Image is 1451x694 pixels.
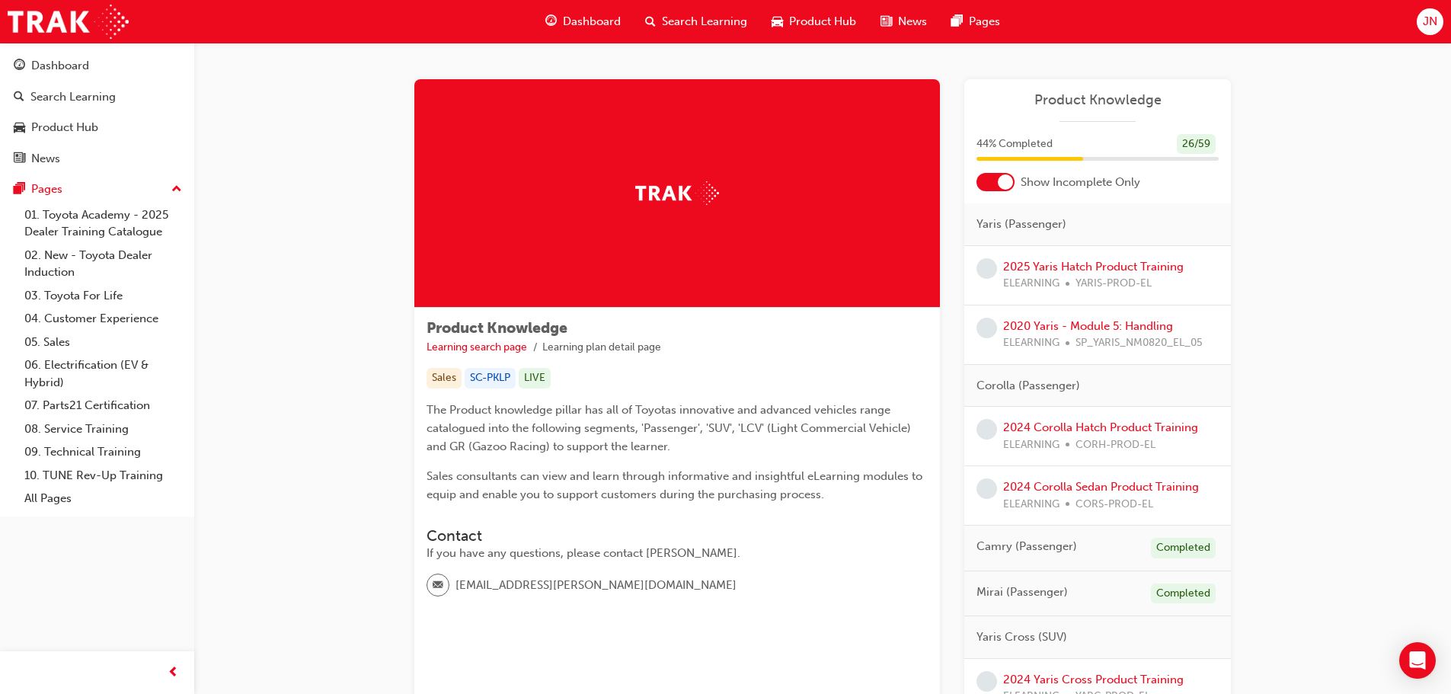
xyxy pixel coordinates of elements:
div: Open Intercom Messenger [1399,642,1436,679]
span: up-icon [171,180,182,200]
a: 01. Toyota Academy - 2025 Dealer Training Catalogue [18,203,188,244]
a: news-iconNews [868,6,939,37]
a: 2025 Yaris Hatch Product Training [1003,260,1184,273]
li: Learning plan detail page [542,339,661,357]
a: 2024 Yaris Cross Product Training [1003,673,1184,686]
span: car-icon [772,12,783,31]
div: Search Learning [30,88,116,106]
span: learningRecordVerb_NONE-icon [976,478,997,499]
a: car-iconProduct Hub [759,6,868,37]
div: LIVE [519,368,551,389]
span: 44 % Completed [976,136,1053,153]
a: search-iconSearch Learning [633,6,759,37]
span: JN [1423,13,1437,30]
button: JN [1417,8,1443,35]
a: All Pages [18,487,188,510]
span: learningRecordVerb_NONE-icon [976,671,997,692]
span: pages-icon [951,12,963,31]
span: Product Hub [789,13,856,30]
span: Corolla (Passenger) [976,377,1080,395]
span: car-icon [14,121,25,135]
a: 2024 Corolla Hatch Product Training [1003,421,1198,434]
span: guage-icon [14,59,25,73]
div: Completed [1151,584,1216,604]
span: Product Knowledge [427,319,567,337]
span: SP_YARIS_NM0820_EL_05 [1075,334,1203,352]
div: News [31,150,60,168]
a: Learning search page [427,341,527,353]
span: prev-icon [168,664,179,683]
span: ELEARNING [1003,334,1059,352]
div: Product Hub [31,119,98,136]
span: Yaris Cross (SUV) [976,628,1067,646]
a: 03. Toyota For Life [18,284,188,308]
a: pages-iconPages [939,6,1012,37]
span: Yaris (Passenger) [976,216,1066,233]
span: ELEARNING [1003,496,1059,513]
a: guage-iconDashboard [533,6,633,37]
a: 10. TUNE Rev-Up Training [18,464,188,488]
span: The Product knowledge pillar has all of Toyotas innovative and advanced vehicles range catalogued... [427,403,914,453]
span: search-icon [14,91,24,104]
div: Dashboard [31,57,89,75]
a: Search Learning [6,83,188,111]
span: search-icon [645,12,656,31]
img: Trak [635,181,719,205]
a: 08. Service Training [18,417,188,441]
a: Dashboard [6,52,188,80]
span: YARIS-PROD-EL [1075,275,1152,293]
span: ELEARNING [1003,437,1059,454]
a: 2024 Corolla Sedan Product Training [1003,480,1199,494]
span: email-icon [433,576,443,596]
span: pages-icon [14,183,25,197]
a: 06. Electrification (EV & Hybrid) [18,353,188,394]
a: News [6,145,188,173]
a: 04. Customer Experience [18,307,188,331]
span: CORH-PROD-EL [1075,437,1155,454]
a: 05. Sales [18,331,188,354]
h3: Contact [427,527,928,545]
span: Dashboard [563,13,621,30]
span: Sales consultants can view and learn through informative and insightful eLearning modules to equi... [427,469,925,501]
span: learningRecordVerb_NONE-icon [976,318,997,338]
div: Completed [1151,538,1216,558]
span: Search Learning [662,13,747,30]
div: Sales [427,368,462,389]
span: news-icon [881,12,892,31]
a: 2020 Yaris - Module 5: Handling [1003,319,1173,333]
span: Camry (Passenger) [976,538,1077,555]
span: News [898,13,927,30]
span: ELEARNING [1003,275,1059,293]
button: Pages [6,175,188,203]
span: Show Incomplete Only [1021,174,1140,191]
div: 26 / 59 [1177,134,1216,155]
div: SC-PKLP [465,368,516,389]
a: Product Knowledge [976,91,1219,109]
span: news-icon [14,152,25,166]
button: DashboardSearch LearningProduct HubNews [6,49,188,175]
a: Product Hub [6,114,188,142]
a: 09. Technical Training [18,440,188,464]
div: If you have any questions, please contact [PERSON_NAME]. [427,545,928,562]
span: learningRecordVerb_NONE-icon [976,419,997,440]
a: 02. New - Toyota Dealer Induction [18,244,188,284]
span: Mirai (Passenger) [976,584,1068,601]
a: 07. Parts21 Certification [18,394,188,417]
img: Trak [8,5,129,39]
div: Pages [31,181,62,198]
span: Pages [969,13,1000,30]
span: CORS-PROD-EL [1075,496,1153,513]
span: learningRecordVerb_NONE-icon [976,258,997,279]
span: [EMAIL_ADDRESS][PERSON_NAME][DOMAIN_NAME] [455,577,737,594]
span: guage-icon [545,12,557,31]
